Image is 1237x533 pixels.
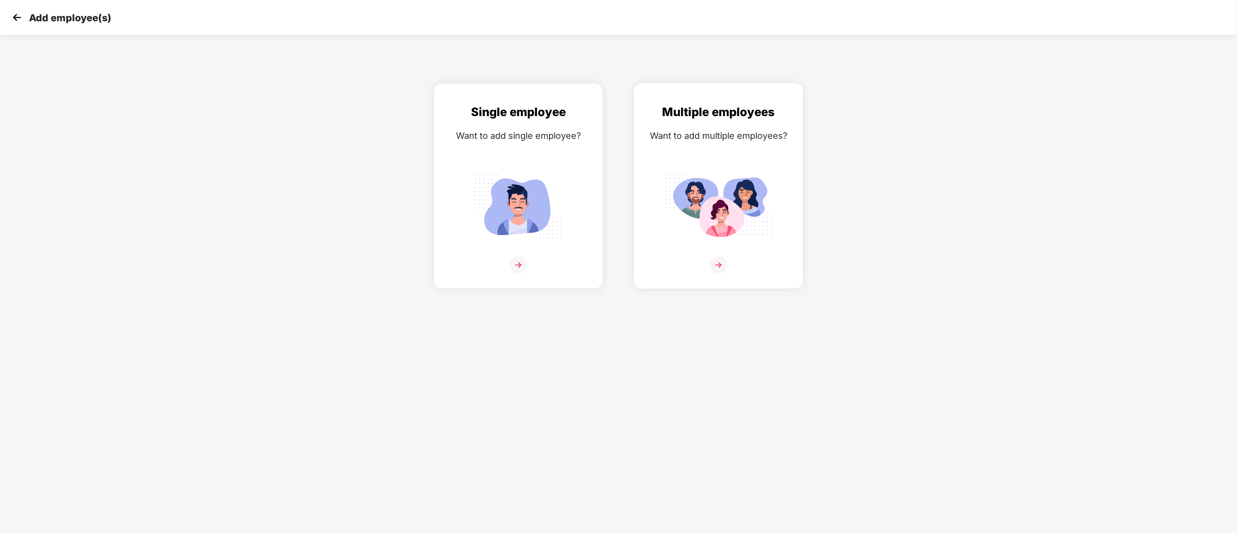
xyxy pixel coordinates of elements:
p: Add employee(s) [29,12,111,24]
img: svg+xml;base64,PHN2ZyB4bWxucz0iaHR0cDovL3d3dy53My5vcmcvMjAwMC9zdmciIGlkPSJNdWx0aXBsZV9lbXBsb3llZS... [664,169,773,244]
img: svg+xml;base64,PHN2ZyB4bWxucz0iaHR0cDovL3d3dy53My5vcmcvMjAwMC9zdmciIHdpZHRoPSIzNiIgaGVpZ2h0PSIzNi... [710,256,727,274]
div: Want to add multiple employees? [644,129,793,143]
img: svg+xml;base64,PHN2ZyB4bWxucz0iaHR0cDovL3d3dy53My5vcmcvMjAwMC9zdmciIHdpZHRoPSIzNiIgaGVpZ2h0PSIzNi... [510,256,527,274]
img: svg+xml;base64,PHN2ZyB4bWxucz0iaHR0cDovL3d3dy53My5vcmcvMjAwMC9zdmciIGlkPSJTaW5nbGVfZW1wbG95ZWUiIH... [464,169,573,244]
div: Single employee [444,103,593,121]
div: Want to add single employee? [444,129,593,143]
img: svg+xml;base64,PHN2ZyB4bWxucz0iaHR0cDovL3d3dy53My5vcmcvMjAwMC9zdmciIHdpZHRoPSIzMCIgaGVpZ2h0PSIzMC... [10,10,24,25]
div: Multiple employees [644,103,793,121]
